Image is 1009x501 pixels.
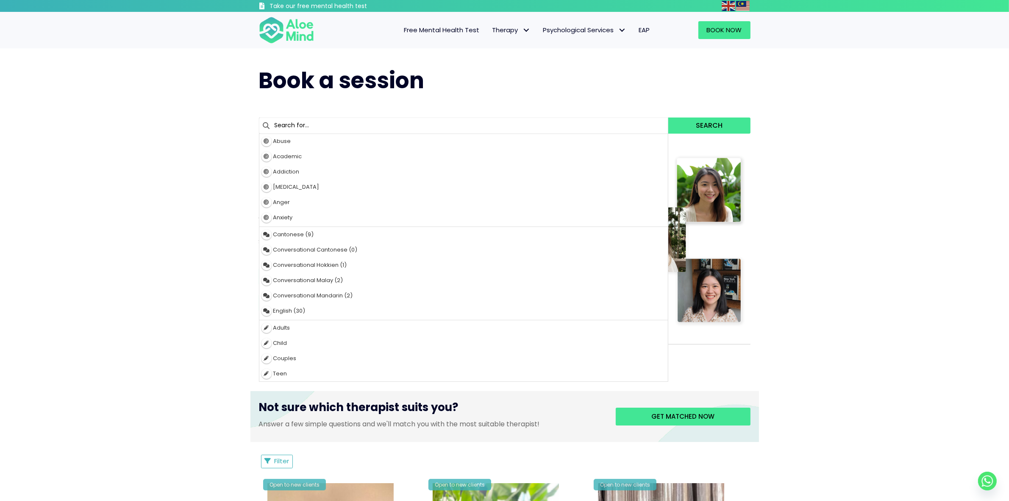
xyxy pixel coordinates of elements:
a: English [722,1,736,11]
div: Open to new clients [263,479,326,490]
span: EAP [639,25,650,34]
span: Psychological Services [543,25,626,34]
h3: Take our free mental health test [270,2,413,11]
img: Aloe mind Logo [259,16,314,44]
img: ms [736,1,750,11]
span: [MEDICAL_DATA] [273,183,319,191]
span: Addiction [273,168,299,176]
span: Anger [273,198,290,206]
span: Psychological Services: submenu [616,24,628,36]
nav: Menu [325,21,656,39]
a: Psychological ServicesPsychological Services: submenu [537,21,633,39]
span: Cantonese (9) [273,230,314,238]
p: Answer a few simple questions and we'll match you with the most suitable therapist! [259,419,603,429]
span: English (30) [273,307,305,315]
img: en [722,1,735,11]
span: Conversational Hokkien (1) [273,261,347,269]
span: Book Now [707,25,742,34]
span: Teen [273,369,287,378]
span: Free Mental Health Test [404,25,480,34]
div: Open to new clients [428,479,491,490]
span: Therapy: submenu [520,24,533,36]
a: EAP [633,21,656,39]
span: Book a session [259,65,425,96]
span: Get matched now [651,412,714,421]
a: Free Mental Health Test [398,21,486,39]
a: Take our free mental health test [259,2,413,12]
a: Whatsapp [978,472,997,490]
a: Get matched now [616,408,750,425]
span: Meet Our Therapists [259,361,417,383]
span: Couples [273,354,296,362]
span: Conversational Cantonese (0) [273,246,357,254]
span: Filter [275,456,289,465]
span: Child [273,339,287,347]
span: Adults [273,324,290,332]
a: TherapyTherapy: submenu [486,21,537,39]
input: Search for... [259,118,669,134]
span: Conversational Malay (2) [273,276,343,284]
span: Therapy [492,25,531,34]
button: Search [668,118,750,134]
span: Anxiety [273,213,292,221]
div: Open to new clients [594,479,656,490]
span: Academic [273,152,302,160]
a: Malay [736,1,750,11]
h3: Not sure which therapist suits you? [259,400,603,419]
span: Conversational Mandarin (2) [273,291,353,299]
a: Book Now [698,21,750,39]
button: Filter Listings [261,455,293,468]
span: Abuse [273,137,291,145]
